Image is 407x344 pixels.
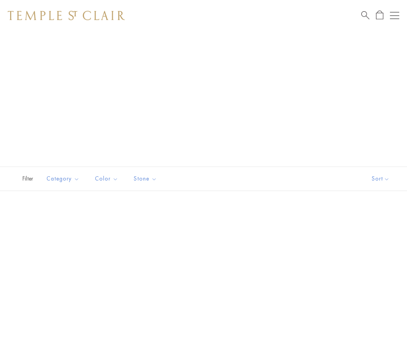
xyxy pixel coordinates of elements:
[354,167,407,191] button: Show sort by
[89,170,124,187] button: Color
[130,174,163,184] span: Stone
[43,174,85,184] span: Category
[361,10,369,20] a: Search
[128,170,163,187] button: Stone
[91,174,124,184] span: Color
[376,10,383,20] a: Open Shopping Bag
[41,170,85,187] button: Category
[8,11,125,20] img: Temple St. Clair
[390,11,399,20] button: Open navigation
